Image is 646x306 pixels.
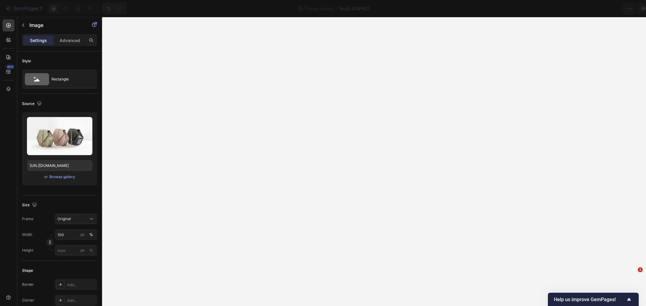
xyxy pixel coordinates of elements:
[22,282,34,287] div: Border
[638,267,643,272] span: 1
[81,232,85,237] div: px
[554,297,625,302] span: Help us improve GemPages!
[27,117,92,155] img: preview-image
[27,160,92,171] input: https://example.com/image.jpg
[22,268,33,273] div: Shape
[22,100,43,108] div: Source
[22,232,32,237] label: Width
[6,64,15,69] div: 450
[102,2,127,15] div: Undo/Redo
[67,282,96,288] div: Add...
[79,231,86,238] button: %
[565,2,585,15] button: Save
[89,232,93,237] div: %
[79,247,86,254] button: %
[40,5,42,12] p: 7
[81,248,85,253] div: px
[89,248,93,253] div: %
[22,201,38,209] div: Size
[570,6,580,11] span: Save
[102,17,646,306] iframe: Design area
[44,173,48,181] span: or
[303,5,335,12] span: Theme section
[587,2,644,15] button: Publish Theme Section
[30,37,47,44] p: Settings
[336,5,337,12] span: /
[22,248,33,253] label: Height
[625,276,640,291] iframe: Intercom live chat
[22,298,34,303] div: Corner
[22,216,33,222] label: Frame
[2,2,45,15] button: 7
[55,245,97,256] input: px%
[22,58,31,64] div: Style
[592,5,638,12] div: Publish Theme Section
[55,229,97,240] input: px%
[58,216,71,222] span: Original
[67,298,96,303] div: Add...
[60,37,80,44] p: Advanced
[88,247,95,254] button: px
[29,21,81,29] p: Image
[55,213,97,224] button: Original
[340,5,370,12] span: Ray5 40W-PC1
[88,231,95,238] button: px
[554,296,633,303] button: Show survey - Help us improve GemPages!
[51,72,88,86] div: Rectangle
[49,174,75,180] button: Browse gallery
